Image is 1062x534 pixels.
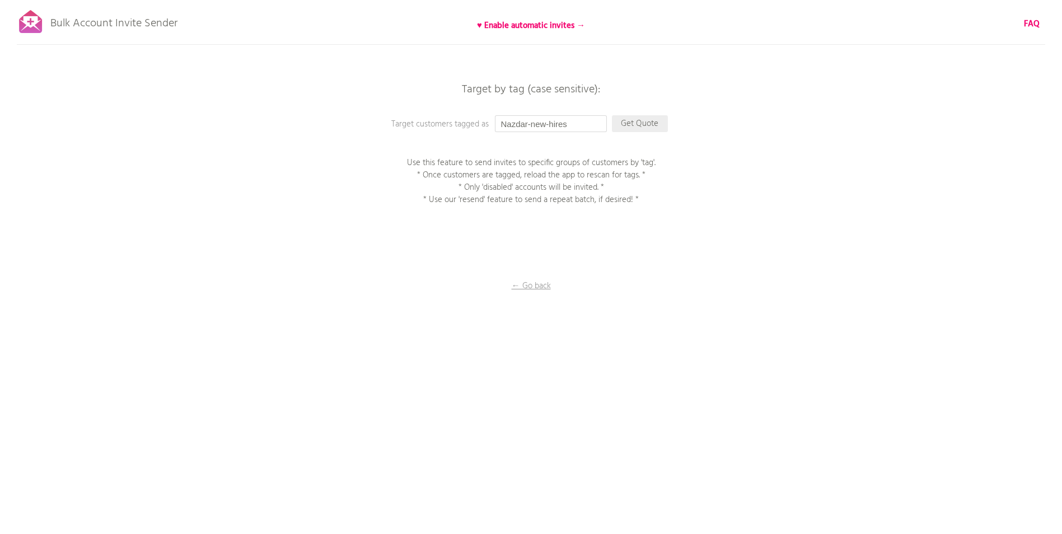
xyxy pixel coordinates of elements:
input: Enter a tag... [495,115,607,132]
a: FAQ [1024,18,1040,30]
p: Get Quote [612,115,668,132]
b: FAQ [1024,17,1040,31]
p: Target customers tagged as [391,118,615,130]
p: Use this feature to send invites to specific groups of customers by 'tag'. * Once customers are t... [391,157,671,206]
p: ← Go back [475,280,587,292]
p: Target by tag (case sensitive): [363,84,699,95]
b: ♥ Enable automatic invites → [477,19,585,32]
p: Bulk Account Invite Sender [50,7,177,35]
